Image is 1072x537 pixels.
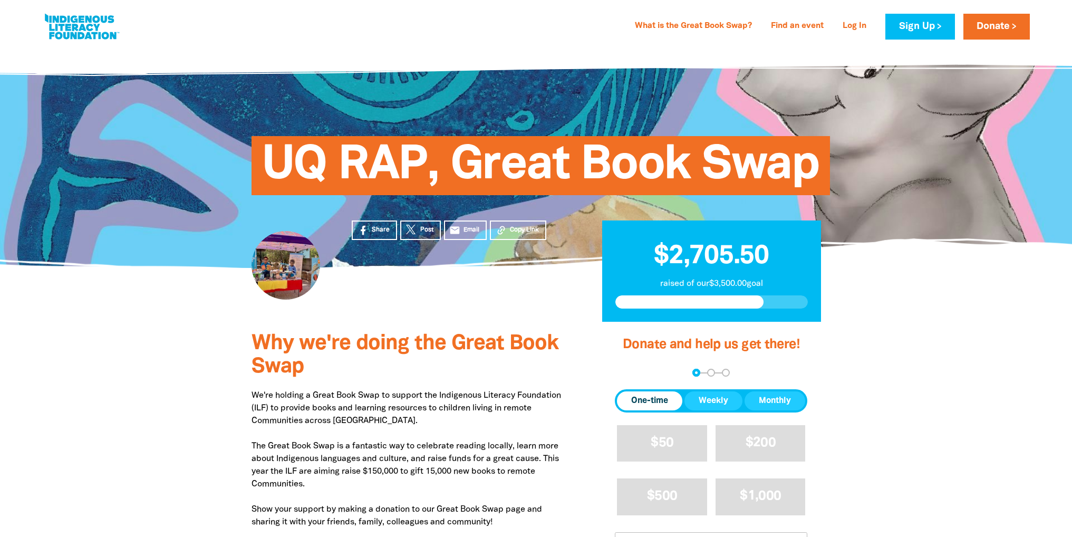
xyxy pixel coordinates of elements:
[716,478,806,515] button: $1,000
[449,225,460,236] i: email
[885,14,954,40] a: Sign Up
[617,425,707,462] button: $50
[707,369,715,377] button: Navigate to step 2 of 3 to enter your details
[631,395,668,407] span: One-time
[372,225,390,235] span: Share
[836,18,873,35] a: Log In
[444,220,487,240] a: emailEmail
[617,391,682,410] button: One-time
[654,244,769,268] span: $2,705.50
[463,225,479,235] span: Email
[262,144,819,195] span: UQ RAP, Great Book Swap
[510,225,539,235] span: Copy Link
[651,437,673,449] span: $50
[692,369,700,377] button: Navigate to step 1 of 3 to enter your donation amount
[352,220,397,240] a: Share
[647,490,677,502] span: $500
[684,391,742,410] button: Weekly
[746,437,776,449] span: $200
[963,14,1030,40] a: Donate
[722,369,730,377] button: Navigate to step 3 of 3 to enter your payment details
[615,389,807,413] div: Donation frequency
[617,478,707,515] button: $500
[252,334,558,377] span: Why we're doing the Great Book Swap
[765,18,830,35] a: Find an event
[252,389,571,529] p: We're holding a Great Book Swap to support the Indigenous Literacy Foundation (ILF) to provide bo...
[759,395,791,407] span: Monthly
[400,220,441,240] a: Post
[629,18,758,35] a: What is the Great Book Swap?
[615,277,808,290] p: raised of our $3,500.00 goal
[420,225,433,235] span: Post
[745,391,805,410] button: Monthly
[699,395,728,407] span: Weekly
[490,220,546,240] button: Copy Link
[716,425,806,462] button: $200
[740,490,781,502] span: $1,000
[623,339,800,351] span: Donate and help us get there!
